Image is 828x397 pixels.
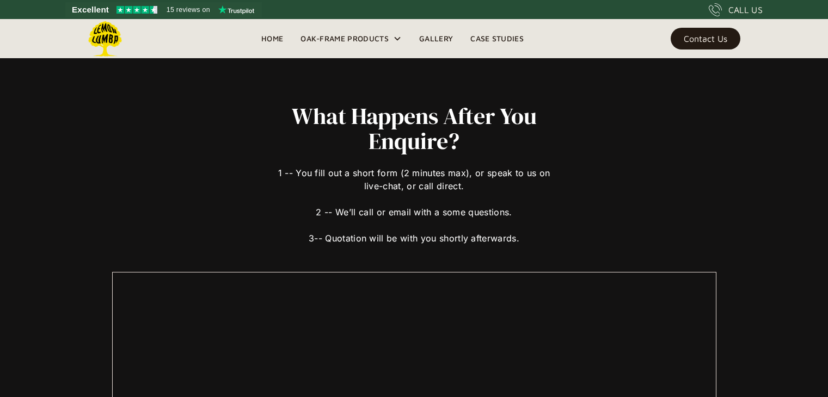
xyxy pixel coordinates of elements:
div: 1 -- You fill out a short form (2 minutes max), or speak to us on live-chat, or call direct. 2 --... [274,153,555,245]
span: Excellent [72,3,109,16]
a: Gallery [410,30,462,47]
a: CALL US [709,3,763,16]
a: Contact Us [671,28,740,49]
div: Oak-Frame Products [300,32,389,45]
div: CALL US [728,3,763,16]
img: Trustpilot 4.5 stars [116,6,157,14]
a: Home [253,30,292,47]
a: See Lemon Lumba reviews on Trustpilot [65,2,262,17]
div: Oak-Frame Products [292,19,410,58]
h2: What Happens After You Enquire? [274,103,555,153]
span: 15 reviews on [167,3,210,16]
img: Trustpilot logo [218,5,254,14]
div: Contact Us [684,35,727,42]
a: Case Studies [462,30,532,47]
